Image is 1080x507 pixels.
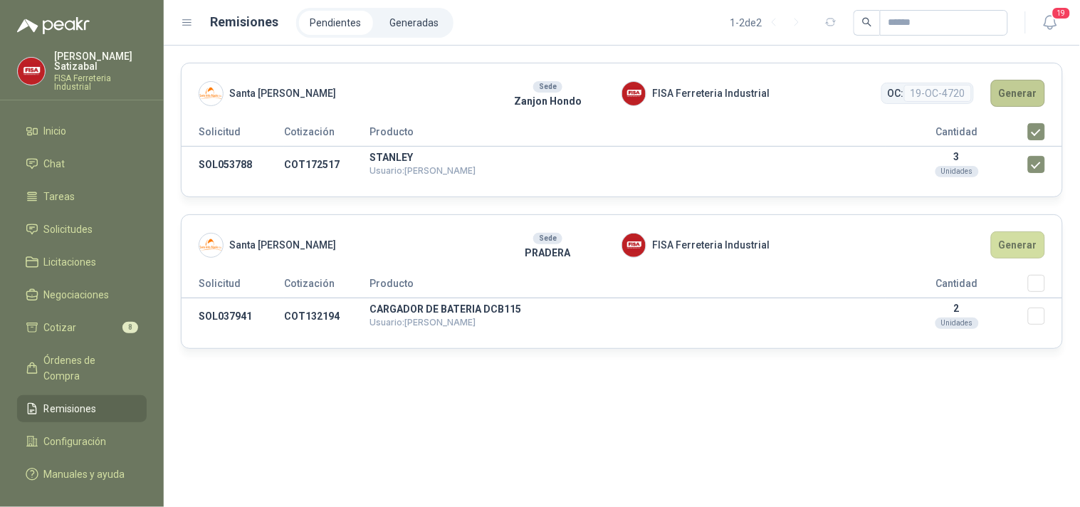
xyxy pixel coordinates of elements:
button: 19 [1037,10,1063,36]
th: Producto [369,275,886,298]
p: 3 [886,151,1028,162]
span: Santa [PERSON_NAME] [229,237,336,253]
a: Solicitudes [17,216,147,243]
span: Configuración [44,434,107,449]
h1: Remisiones [211,12,279,32]
img: Company Logo [199,82,223,105]
img: Company Logo [622,82,646,105]
p: STANLEY [369,152,886,162]
a: Generadas [379,11,451,35]
td: COT172517 [284,147,369,183]
p: CARGADOR DE BATERIA DCB115 [369,304,886,314]
img: Company Logo [622,234,646,257]
span: Negociaciones [44,287,110,303]
th: Producto [369,123,886,147]
span: search [862,17,872,27]
img: Company Logo [18,58,45,85]
td: COT132194 [284,298,369,335]
span: 8 [122,322,138,333]
div: Unidades [935,318,979,329]
a: Inicio [17,117,147,145]
p: PRADERA [473,245,622,261]
span: Usuario: [PERSON_NAME] [369,317,476,328]
a: Chat [17,150,147,177]
th: Seleccionar/deseleccionar [1028,275,1062,298]
span: Chat [44,156,65,172]
th: Solicitud [182,123,284,147]
td: Seleccionar/deseleccionar [1028,147,1062,183]
div: Sede [533,81,562,93]
button: Generar [991,80,1045,107]
img: Logo peakr [17,17,90,34]
span: 19 [1052,6,1071,20]
span: Usuario: [PERSON_NAME] [369,165,476,176]
div: Sede [533,233,562,244]
a: Licitaciones [17,249,147,276]
span: Órdenes de Compra [44,352,133,384]
th: Cantidad [886,123,1028,147]
a: Manuales y ayuda [17,461,147,488]
span: 19-OC-4720 [904,85,972,102]
span: Tareas [44,189,75,204]
p: FISA Ferreteria Industrial [54,74,147,91]
th: Cotización [284,275,369,298]
p: 2 [886,303,1028,314]
span: OC: [888,85,904,101]
p: Zanjon Hondo [473,93,622,109]
span: FISA Ferreteria Industrial [652,85,770,101]
div: Unidades [935,166,979,177]
span: Cotizar [44,320,77,335]
span: Remisiones [44,401,97,417]
td: SOL037941 [182,298,284,335]
p: [PERSON_NAME] Satizabal [54,51,147,71]
th: Seleccionar/deseleccionar [1028,123,1062,147]
th: Cotización [284,123,369,147]
span: Solicitudes [44,221,93,237]
span: FISA Ferreteria Industrial [652,237,770,253]
a: Tareas [17,183,147,210]
td: Seleccionar/deseleccionar [1028,298,1062,335]
a: Cotizar8 [17,314,147,341]
span: Manuales y ayuda [44,466,125,482]
span: Santa [PERSON_NAME] [229,85,336,101]
th: Cantidad [886,275,1028,298]
a: Órdenes de Compra [17,347,147,390]
div: 1 - 2 de 2 [730,11,808,34]
span: Inicio [44,123,67,139]
a: Remisiones [17,395,147,422]
th: Solicitud [182,275,284,298]
a: Negociaciones [17,281,147,308]
a: Configuración [17,428,147,455]
img: Company Logo [199,234,223,257]
span: Licitaciones [44,254,97,270]
button: Generar [991,231,1045,258]
td: SOL053788 [182,147,284,183]
a: Pendientes [299,11,373,35]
